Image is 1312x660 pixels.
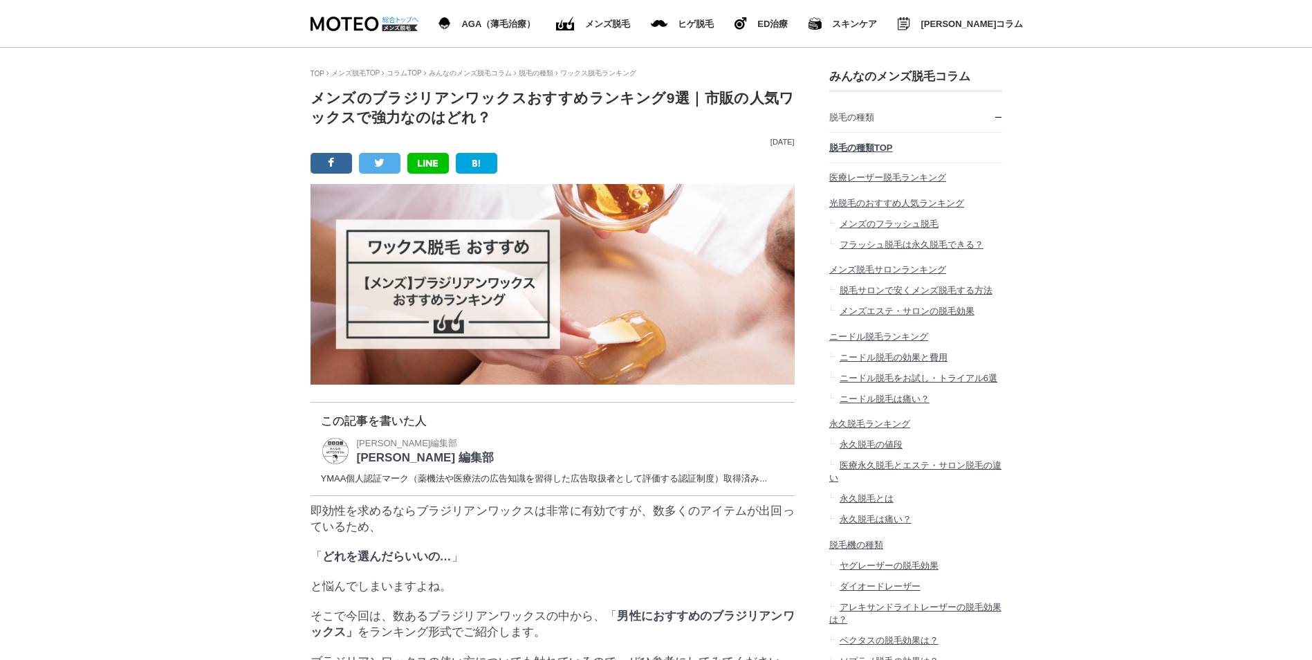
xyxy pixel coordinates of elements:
[829,488,1002,509] a: 永久脱毛とは
[461,19,535,28] span: AGA（薄毛治療）
[321,413,784,429] p: この記事を書いた人
[839,439,902,450] span: 永久脱毛の値段
[585,19,630,28] span: メンズ脱毛
[829,419,910,429] span: 永久脱毛ランキング
[311,549,795,565] p: 「 」
[829,597,1002,630] a: アレキサンドライトレーザーの脱毛効果は？
[898,17,910,30] img: みんなのMOTEOコラム
[829,322,1002,347] a: ニードル脱毛ランキング
[357,438,458,448] span: [PERSON_NAME]編集部
[839,306,974,316] span: メンズエステ・サロンの脱毛効果
[839,394,929,404] span: ニードル脱毛は痛い？
[472,160,481,167] img: B!
[734,17,747,30] img: ヒゲ脱毛
[438,15,536,33] a: AGA（薄毛治療） AGA（薄毛治療）
[829,198,964,208] span: 光脱毛のおすすめ人気ランキング
[829,133,1002,163] a: 脱毛の種類TOP
[839,352,947,363] span: ニードル脱毛の効果と費用
[829,255,1002,281] a: メンズ脱毛サロンランキング
[429,69,512,77] a: みんなのメンズ脱毛コラム
[839,560,938,571] span: ヤグレーザーの脱毛効果
[311,184,795,385] img: 【メンズ】ブラジリアンワックスおすすめランキング
[829,102,1002,132] a: 脱毛の種類
[809,15,877,33] a: スキンケア
[311,89,795,127] h1: メンズのブラジリアンワックスおすすめランキング9選｜市販の人気ワックスで強力なのはどれ？
[438,17,452,30] img: AGA（薄毛治療）
[829,112,874,122] span: 脱毛の種類
[839,493,893,504] span: 永久脱毛とは
[321,473,784,485] dd: YMAA個人認証マーク（薬機法や医療法の広告知識を習得した広告取扱者として評価する認証制度）取得済み...
[757,19,788,28] span: ED治療
[387,69,421,77] a: コラムTOP
[321,437,350,466] img: MOTEO 編集部
[829,264,946,275] span: メンズ脱毛サロンランキング
[829,630,1002,651] a: ベクタスの脱毛効果は？
[829,509,1002,530] a: 永久脱毛は痛い？
[839,581,920,592] span: ダイオードレーザー
[839,285,992,295] span: 脱毛サロンで安くメンズ脱毛する方法
[839,219,938,229] span: メンズのフラッシュ脱毛
[839,239,983,250] span: フラッシュ脱毛は永久脱毛できる？
[832,19,877,28] span: スキンケア
[321,436,494,466] a: MOTEO 編集部 [PERSON_NAME]編集部 [PERSON_NAME] 編集部
[357,450,494,466] p: [PERSON_NAME] 編集部
[829,389,1002,410] a: ニードル脱毛は痛い？
[829,347,1002,368] a: ニードル脱毛の効果と費用
[829,460,1001,483] span: 医療永久脱毛とエステ・サロン脱毛の違い
[829,235,1002,255] a: フラッシュ脱毛は永久脱毛できる？
[898,15,1023,33] a: みんなのMOTEOコラム [PERSON_NAME]コラム
[382,17,419,23] img: 総合トップへ
[556,17,575,31] img: ED（勃起不全）治療
[555,68,636,78] li: ワックス脱毛ランキング
[829,280,1002,301] a: 脱毛サロンで安くメンズ脱毛する方法
[519,69,553,77] a: 脱毛の種類
[829,143,893,153] span: 脱毛の種類TOP
[829,455,1002,488] a: 医療永久脱毛とエステ・サロン脱毛の違い
[829,540,883,550] span: 脱毛機の種類
[651,17,714,31] a: メンズ脱毛 ヒゲ脱毛
[839,514,911,524] span: 永久脱毛は痛い？
[734,15,788,33] a: ヒゲ脱毛 ED治療
[839,635,938,645] span: ベクタスの脱毛効果は？
[829,301,1002,322] a: メンズエステ・サロンの脱毛効果
[829,172,946,183] span: 医療レーザー脱毛ランキング
[311,17,418,31] img: MOTEO DATSUMOU
[839,373,997,383] span: ニードル脱毛をお試し・トライアル6選
[829,163,1002,189] a: 医療レーザー脱毛ランキング
[829,368,1002,389] a: ニードル脱毛をお試し・トライアル6選
[556,14,630,34] a: ED（勃起不全）治療 メンズ脱毛
[829,556,1002,576] a: ヤグレーザーの脱毛効果
[829,410,1002,435] a: 永久脱毛ランキング
[311,609,795,639] strong: 男性におすすめのブラジリアンワックス」
[921,19,1023,28] span: [PERSON_NAME]コラム
[311,138,795,146] p: [DATE]
[829,331,928,342] span: ニードル脱毛ランキング
[311,608,795,640] p: そこで今回は、数あるブラジリアンワックスの中から、「 をランキング形式でご紹介します。
[311,70,324,77] a: TOP
[418,160,438,167] img: LINE
[651,20,667,27] img: メンズ脱毛
[829,434,1002,455] a: 永久脱毛の値段
[311,503,795,535] p: 即効性を求めるならブラジリアンワックスは非常に有効ですが、数多くのアイテムが出回っているため、
[678,19,714,28] span: ヒゲ脱毛
[1271,618,1302,650] img: PAGE UP
[322,550,452,563] strong: どれを選んだらいいの…
[311,578,795,594] p: と悩んでしまいますよね。
[331,69,380,77] a: メンズ脱毛TOP
[829,602,1001,625] span: アレキサンドライトレーザーの脱毛効果は？
[829,68,1002,84] h3: みんなのメンズ脱毛コラム
[829,214,1002,235] a: メンズのフラッシュ脱毛
[829,530,1002,556] a: 脱毛機の種類
[829,576,1002,597] a: ダイオードレーザー
[829,188,1002,214] a: 光脱毛のおすすめ人気ランキング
